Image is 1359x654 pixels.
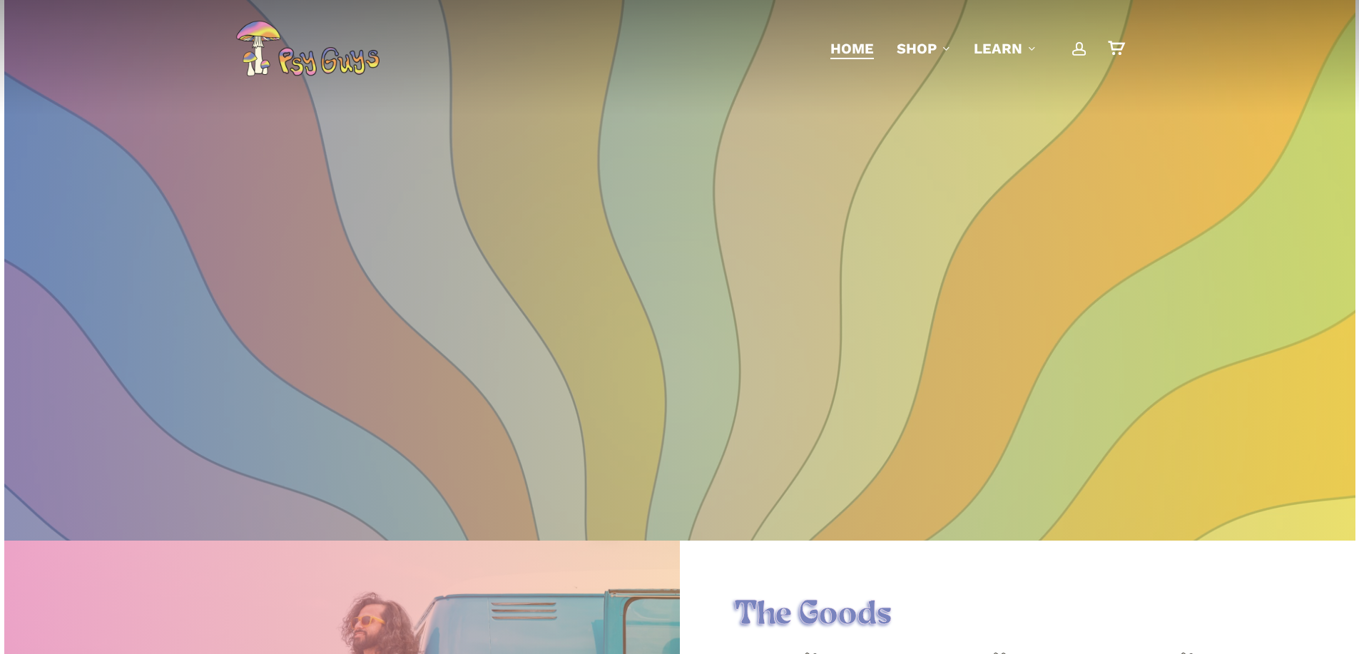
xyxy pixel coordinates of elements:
[974,40,1022,57] span: Learn
[734,596,1301,635] h1: The Goods
[830,40,874,57] span: Home
[235,20,380,77] img: PsyGuys
[830,39,874,58] a: Home
[897,40,937,57] span: Shop
[974,39,1037,58] a: Learn
[897,39,951,58] a: Shop
[1108,41,1124,56] a: Cart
